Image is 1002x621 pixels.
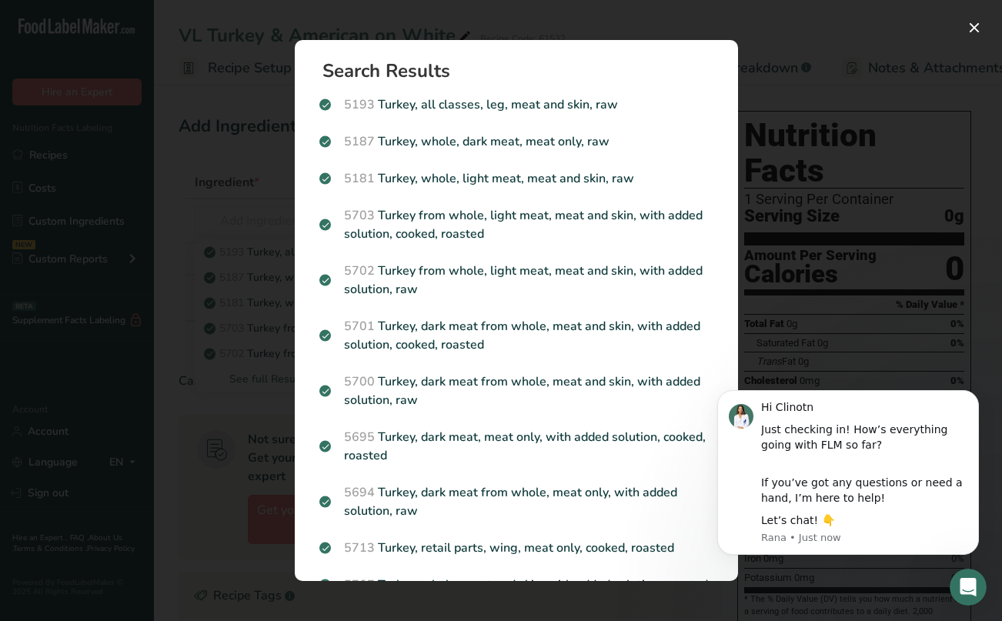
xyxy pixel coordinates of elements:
span: 5695 [344,429,375,446]
span: 5187 [344,133,375,150]
p: Turkey, dark meat from whole, meat and skin, with added solution, raw [319,372,713,409]
iframe: Intercom notifications message [694,370,1002,579]
p: Turkey, whole, dark meat, meat only, raw [319,132,713,151]
span: 5703 [344,207,375,224]
p: Turkey, all classes, leg, meat and skin, raw [319,95,713,114]
span: 5700 [344,373,375,390]
span: 5694 [344,484,375,501]
p: Turkey from whole, light meat, meat and skin, with added solution, raw [319,262,713,299]
p: Turkey, dark meat from whole, meat and skin, with added solution, cooked, roasted [319,317,713,354]
p: Turkey, whole, light meat, meat and skin, raw [319,169,713,188]
span: 5193 [344,96,375,113]
span: 5701 [344,318,375,335]
span: 5181 [344,170,375,187]
p: Turkey, retail parts, wing, meat only, cooked, roasted [319,539,713,557]
span: 5707 [344,576,375,593]
p: Turkey from whole, light meat, meat and skin, with added solution, cooked, roasted [319,206,713,243]
p: Turkey, dark meat, meat only, with added solution, cooked, roasted [319,428,713,465]
h1: Search Results [322,62,723,80]
span: 5702 [344,262,375,279]
p: Turkey, whole, meat and skin, with added solution, roasted [319,576,713,594]
span: 5713 [344,539,375,556]
p: Turkey, dark meat from whole, meat only, with added solution, raw [319,483,713,520]
iframe: Intercom live chat [950,569,987,606]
